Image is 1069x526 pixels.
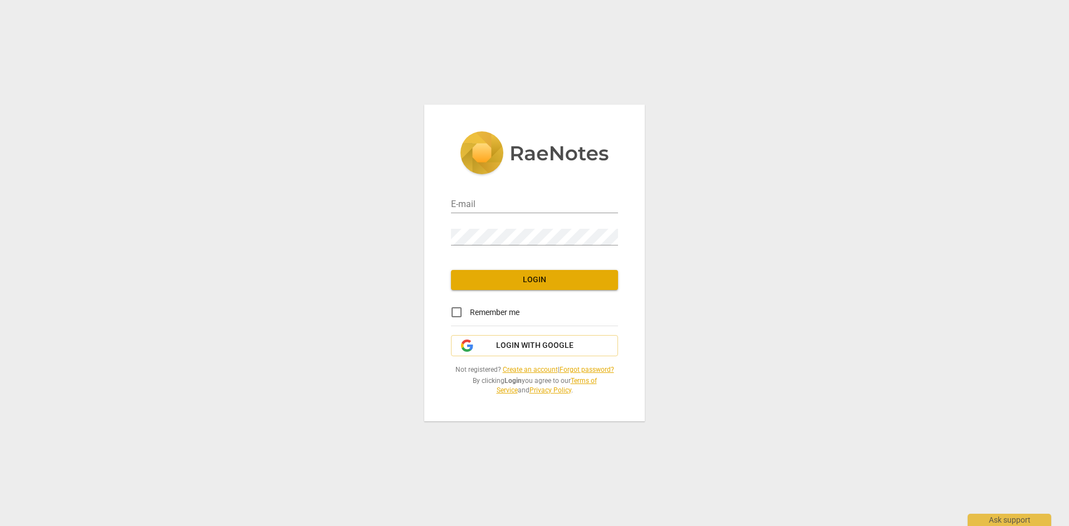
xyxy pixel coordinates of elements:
[451,376,618,395] span: By clicking you agree to our and .
[529,386,571,394] a: Privacy Policy
[451,335,618,356] button: Login with Google
[460,274,609,286] span: Login
[460,131,609,177] img: 5ac2273c67554f335776073100b6d88f.svg
[504,377,522,385] b: Login
[451,270,618,290] button: Login
[496,340,573,351] span: Login with Google
[451,365,618,375] span: Not registered? |
[503,366,558,373] a: Create an account
[497,377,597,394] a: Terms of Service
[560,366,614,373] a: Forgot password?
[968,514,1051,526] div: Ask support
[470,307,519,318] span: Remember me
